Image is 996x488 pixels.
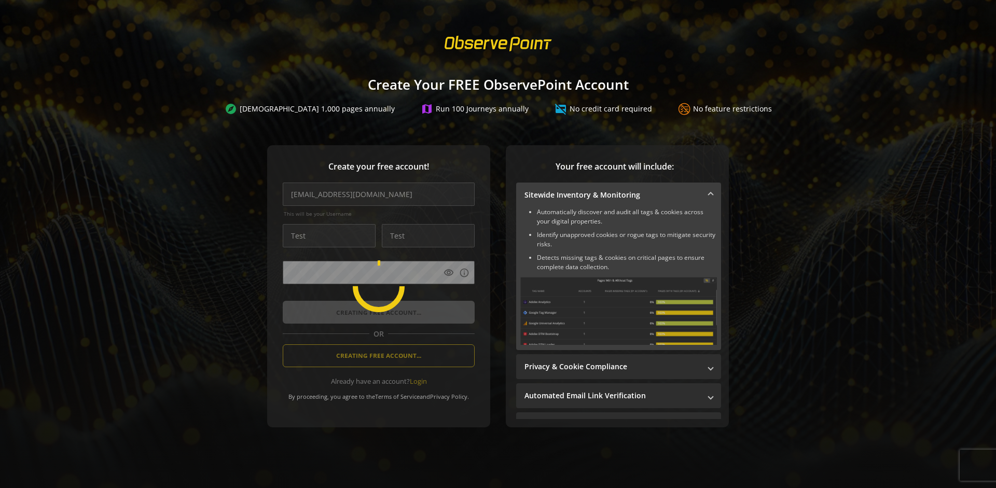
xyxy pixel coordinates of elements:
[516,183,721,207] mat-expansion-panel-header: Sitewide Inventory & Monitoring
[430,393,467,400] a: Privacy Policy
[516,207,721,350] div: Sitewide Inventory & Monitoring
[375,393,420,400] a: Terms of Service
[555,103,652,115] div: No credit card required
[678,103,772,115] div: No feature restrictions
[524,190,700,200] mat-panel-title: Sitewide Inventory & Monitoring
[283,161,475,173] span: Create your free account!
[283,386,475,400] div: By proceeding, you agree to the and .
[524,391,700,401] mat-panel-title: Automated Email Link Verification
[520,277,717,345] img: Sitewide Inventory & Monitoring
[555,103,567,115] mat-icon: credit_card_off
[225,103,395,115] div: [DEMOGRAPHIC_DATA] 1,000 pages annually
[537,230,717,249] li: Identify unapproved cookies or rogue tags to mitigate security risks.
[516,354,721,379] mat-expansion-panel-header: Privacy & Cookie Compliance
[524,361,700,372] mat-panel-title: Privacy & Cookie Compliance
[537,207,717,226] li: Automatically discover and audit all tags & cookies across your digital properties.
[516,161,713,173] span: Your free account will include:
[225,103,237,115] mat-icon: explore
[537,253,717,272] li: Detects missing tags & cookies on critical pages to ensure complete data collection.
[516,383,721,408] mat-expansion-panel-header: Automated Email Link Verification
[421,103,433,115] mat-icon: map
[421,103,529,115] div: Run 100 Journeys annually
[516,412,721,437] mat-expansion-panel-header: Performance Monitoring with Web Vitals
